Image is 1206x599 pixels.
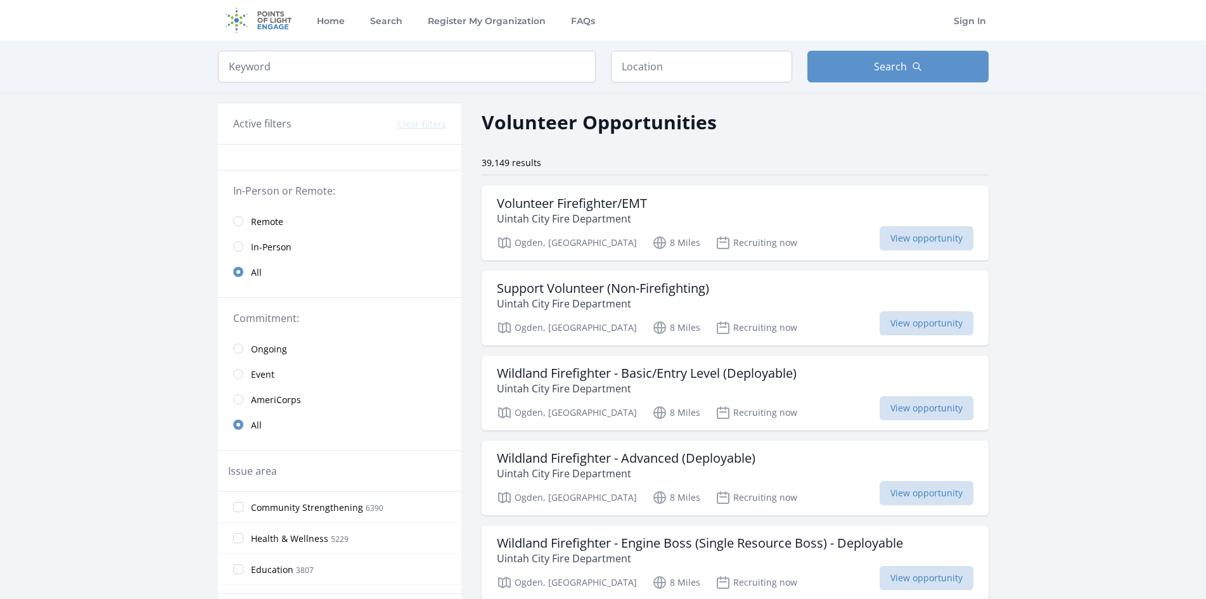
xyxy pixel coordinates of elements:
p: Uintah City Fire Department [497,211,647,226]
span: All [251,419,262,432]
p: 8 Miles [652,490,700,505]
p: Ogden, [GEOGRAPHIC_DATA] [497,235,637,250]
h3: Wildland Firefighter - Engine Boss (Single Resource Boss) - Deployable [497,536,903,551]
legend: Commitment: [233,311,446,326]
h3: Volunteer Firefighter/EMT [497,196,647,211]
button: Clear filters [397,118,446,131]
input: Location [611,51,792,82]
p: Ogden, [GEOGRAPHIC_DATA] [497,575,637,590]
span: AmeriCorps [251,394,301,406]
span: Event [251,368,274,381]
p: 8 Miles [652,320,700,335]
span: View opportunity [880,481,973,505]
p: Recruiting now [715,405,797,420]
span: Ongoing [251,343,287,356]
span: View opportunity [880,311,973,335]
p: 8 Miles [652,405,700,420]
p: Ogden, [GEOGRAPHIC_DATA] [497,490,637,505]
p: Ogden, [GEOGRAPHIC_DATA] [497,320,637,335]
span: 6390 [366,503,383,513]
p: Recruiting now [715,575,797,590]
span: 3807 [296,565,314,576]
legend: Issue area [228,463,277,479]
p: Uintah City Fire Department [497,296,709,311]
a: All [218,412,461,437]
span: In-Person [251,241,292,254]
h3: Support Volunteer (Non-Firefighting) [497,281,709,296]
span: All [251,266,262,279]
span: Remote [251,216,283,228]
a: Event [218,361,461,387]
p: Uintah City Fire Department [497,466,755,481]
span: Search [874,59,907,74]
p: 8 Miles [652,575,700,590]
a: Wildland Firefighter - Advanced (Deployable) Uintah City Fire Department Ogden, [GEOGRAPHIC_DATA]... [482,441,989,515]
a: All [218,259,461,285]
span: 5229 [331,534,349,544]
span: View opportunity [880,566,973,590]
legend: In-Person or Remote: [233,183,446,198]
p: Uintah City Fire Department [497,551,903,566]
button: Search [807,51,989,82]
input: Community Strengthening 6390 [233,502,243,512]
p: 8 Miles [652,235,700,250]
span: Community Strengthening [251,501,363,514]
h2: Volunteer Opportunities [482,108,717,136]
span: Education [251,564,293,576]
p: Recruiting now [715,490,797,505]
span: View opportunity [880,226,973,250]
p: Uintah City Fire Department [497,381,797,396]
input: Health & Wellness 5229 [233,533,243,543]
a: Support Volunteer (Non-Firefighting) Uintah City Fire Department Ogden, [GEOGRAPHIC_DATA] 8 Miles... [482,271,989,345]
span: Health & Wellness [251,532,328,545]
input: Keyword [218,51,596,82]
span: 39,149 results [482,157,541,169]
input: Education 3807 [233,564,243,574]
p: Recruiting now [715,320,797,335]
p: Ogden, [GEOGRAPHIC_DATA] [497,405,637,420]
a: In-Person [218,234,461,259]
span: View opportunity [880,396,973,420]
h3: Wildland Firefighter - Advanced (Deployable) [497,451,755,466]
a: Remote [218,209,461,234]
a: Ongoing [218,336,461,361]
a: Volunteer Firefighter/EMT Uintah City Fire Department Ogden, [GEOGRAPHIC_DATA] 8 Miles Recruiting... [482,186,989,261]
a: Wildland Firefighter - Basic/Entry Level (Deployable) Uintah City Fire Department Ogden, [GEOGRAP... [482,356,989,430]
a: AmeriCorps [218,387,461,412]
p: Recruiting now [715,235,797,250]
h3: Wildland Firefighter - Basic/Entry Level (Deployable) [497,366,797,381]
h3: Active filters [233,116,292,131]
